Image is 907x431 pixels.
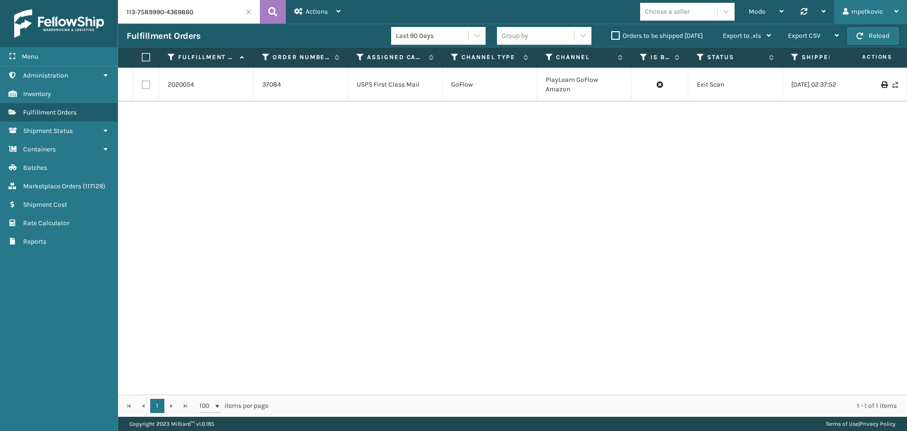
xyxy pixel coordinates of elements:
div: Choose a seller [645,7,690,17]
a: Terms of Use [826,421,858,427]
label: Order Number [273,53,330,62]
span: ( 117129 ) [83,182,105,190]
button: Reload [847,27,898,44]
td: [DATE] 02:37:52 pm [783,68,877,102]
td: Exit Scan [688,68,783,102]
span: Rate Calculator [23,219,69,227]
td: PlayLearn GoFlow Amazon [537,68,632,102]
div: 1 - 1 of 1 items [282,401,897,411]
label: Channel Type [462,53,519,62]
span: Shipment Cost [23,201,67,209]
td: USPS First Class Mail [348,68,443,102]
span: items per page [199,399,268,413]
label: Status [707,53,764,62]
label: Fulfillment Order Id [178,53,235,62]
span: Actions [832,49,898,65]
i: Print Label [881,81,887,88]
td: GoFlow [443,68,537,102]
label: Orders to be shipped [DATE] [611,32,703,40]
span: Mode [749,8,765,16]
span: Actions [306,8,328,16]
span: Batches [23,164,47,172]
a: 1 [150,399,164,413]
a: 2020054 [168,80,194,89]
span: Administration [23,71,68,79]
img: logo [14,9,104,38]
span: Containers [23,145,56,153]
i: Never Shipped [892,81,898,88]
span: Export to .xls [723,32,761,40]
div: Group by [502,31,528,41]
p: Copyright 2023 Milliard™ v 1.0.185 [129,417,214,431]
label: Shipped Date [802,53,859,62]
h3: Fulfillment Orders [127,30,200,42]
span: Marketplace Orders [23,182,81,190]
span: Fulfillment Orders [23,108,77,116]
label: Channel [556,53,613,62]
span: Menu [22,53,38,61]
span: Inventory [23,90,51,98]
span: Reports [23,237,46,246]
span: Export CSV [788,32,821,40]
span: 100 [199,401,214,411]
a: 37084 [262,80,281,89]
label: Is Buy Shipping [650,53,670,62]
div: Last 90 Days [396,31,469,41]
div: | [826,417,896,431]
a: Privacy Policy [860,421,896,427]
span: Shipment Status [23,127,73,135]
label: Assigned Carrier Service [367,53,424,62]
